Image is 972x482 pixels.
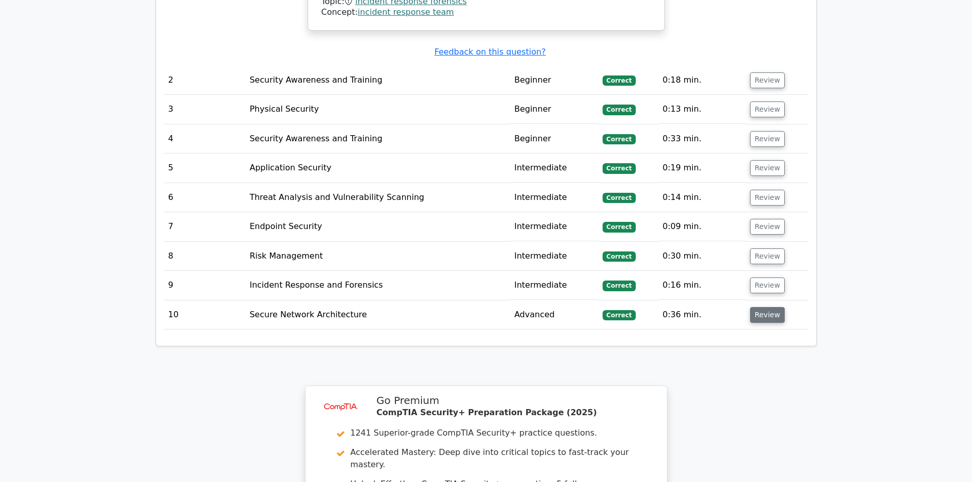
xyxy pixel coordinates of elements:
[245,183,510,212] td: Threat Analysis and Vulnerability Scanning
[245,212,510,241] td: Endpoint Security
[510,124,599,154] td: Beginner
[358,7,454,17] a: incident response team
[750,102,785,117] button: Review
[659,271,746,300] td: 0:16 min.
[603,134,636,144] span: Correct
[603,222,636,232] span: Correct
[750,190,785,206] button: Review
[510,212,599,241] td: Intermediate
[750,160,785,176] button: Review
[510,95,599,124] td: Beginner
[164,124,246,154] td: 4
[659,183,746,212] td: 0:14 min.
[510,242,599,271] td: Intermediate
[164,212,246,241] td: 7
[659,242,746,271] td: 0:30 min.
[659,124,746,154] td: 0:33 min.
[164,95,246,124] td: 3
[245,300,510,329] td: Secure Network Architecture
[434,47,545,57] a: Feedback on this question?
[659,154,746,183] td: 0:19 min.
[321,7,651,18] div: Concept:
[750,248,785,264] button: Review
[510,183,599,212] td: Intermediate
[659,300,746,329] td: 0:36 min.
[164,154,246,183] td: 5
[659,212,746,241] td: 0:09 min.
[164,271,246,300] td: 9
[603,281,636,291] span: Correct
[510,271,599,300] td: Intermediate
[510,66,599,95] td: Beginner
[603,75,636,86] span: Correct
[245,271,510,300] td: Incident Response and Forensics
[245,154,510,183] td: Application Security
[510,154,599,183] td: Intermediate
[659,95,746,124] td: 0:13 min.
[164,66,246,95] td: 2
[164,242,246,271] td: 8
[603,193,636,203] span: Correct
[750,131,785,147] button: Review
[245,242,510,271] td: Risk Management
[245,95,510,124] td: Physical Security
[750,277,785,293] button: Review
[603,310,636,320] span: Correct
[245,124,510,154] td: Security Awareness and Training
[750,307,785,323] button: Review
[603,251,636,262] span: Correct
[603,163,636,173] span: Correct
[164,300,246,329] td: 10
[245,66,510,95] td: Security Awareness and Training
[603,105,636,115] span: Correct
[510,300,599,329] td: Advanced
[164,183,246,212] td: 6
[659,66,746,95] td: 0:18 min.
[750,72,785,88] button: Review
[750,219,785,235] button: Review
